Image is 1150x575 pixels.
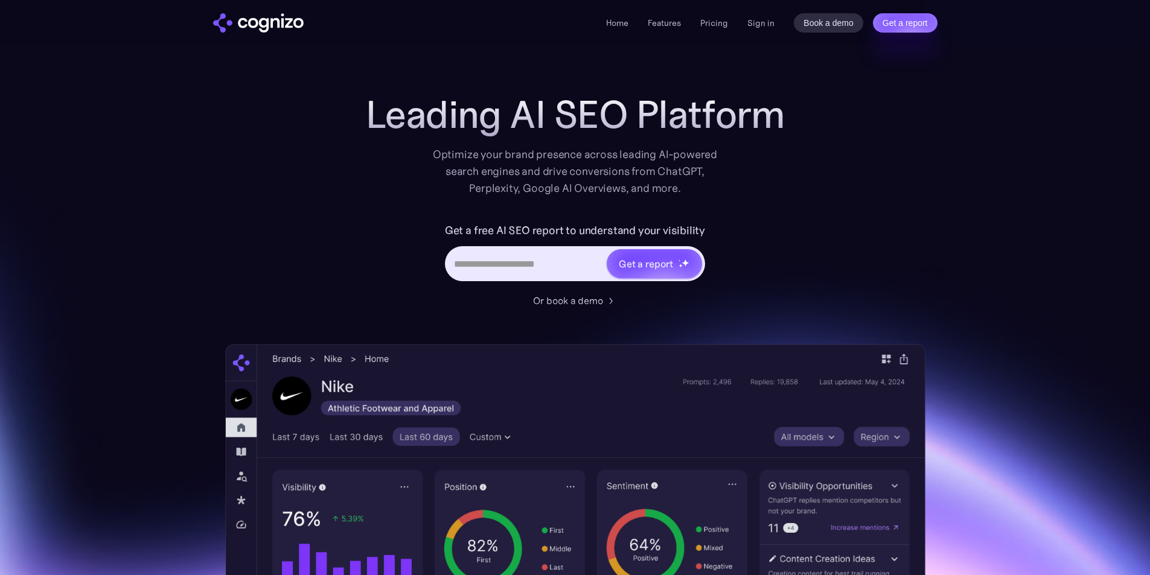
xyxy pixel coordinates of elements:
[533,293,618,308] a: Or book a demo
[682,259,689,267] img: star
[679,264,683,268] img: star
[445,221,705,287] form: Hero URL Input Form
[679,259,680,261] img: star
[427,146,724,197] div: Optimize your brand presence across leading AI-powered search engines and drive conversions from ...
[533,293,603,308] div: Or book a demo
[619,256,673,271] div: Get a report
[700,17,728,28] a: Pricing
[873,13,938,33] a: Get a report
[213,13,304,33] img: cognizo logo
[366,93,785,136] h1: Leading AI SEO Platform
[605,248,703,279] a: Get a reportstarstarstar
[648,17,681,28] a: Features
[747,16,775,30] a: Sign in
[213,13,304,33] a: home
[606,17,628,28] a: Home
[445,221,705,240] label: Get a free AI SEO report to understand your visibility
[794,13,863,33] a: Book a demo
